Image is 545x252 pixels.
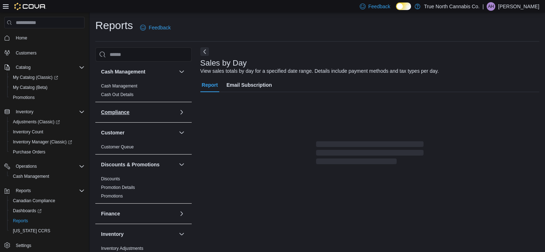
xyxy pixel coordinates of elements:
[10,172,52,181] a: Cash Management
[149,24,171,31] span: Feedback
[101,194,123,199] a: Promotions
[16,109,33,115] span: Inventory
[368,3,390,10] span: Feedback
[101,210,120,217] h3: Finance
[101,185,135,190] span: Promotion Details
[200,59,247,67] h3: Sales by Day
[10,206,44,215] a: Dashboards
[101,161,176,168] button: Discounts & Promotions
[316,143,424,166] span: Loading
[137,20,173,35] a: Feedback
[10,172,85,181] span: Cash Management
[10,217,85,225] span: Reports
[498,2,539,11] p: [PERSON_NAME]
[101,210,176,217] button: Finance
[101,109,129,116] h3: Compliance
[101,144,134,150] span: Customer Queue
[101,68,145,75] h3: Cash Management
[101,246,143,251] a: Inventory Adjustments
[7,206,87,216] a: Dashboards
[177,209,186,218] button: Finance
[1,186,87,196] button: Reports
[101,230,176,238] button: Inventory
[13,186,34,195] button: Reports
[177,67,186,76] button: Cash Management
[7,92,87,103] button: Promotions
[13,108,85,116] span: Inventory
[10,83,85,92] span: My Catalog (Beta)
[101,109,176,116] button: Compliance
[13,218,28,224] span: Reports
[13,48,85,57] span: Customers
[10,128,85,136] span: Inventory Count
[13,186,85,195] span: Reports
[95,18,133,33] h1: Reports
[14,3,46,10] img: Cova
[13,108,36,116] button: Inventory
[10,138,85,146] span: Inventory Manager (Classic)
[10,93,85,102] span: Promotions
[488,2,494,11] span: AH
[10,148,48,156] a: Purchase Orders
[13,63,85,72] span: Catalog
[13,129,43,135] span: Inventory Count
[10,227,85,235] span: Washington CCRS
[10,93,38,102] a: Promotions
[177,230,186,238] button: Inventory
[424,2,479,11] p: True North Cannabis Co.
[10,196,85,205] span: Canadian Compliance
[177,128,186,137] button: Customer
[101,144,134,149] a: Customer Queue
[226,78,272,92] span: Email Subscription
[1,33,87,43] button: Home
[101,176,120,182] span: Discounts
[10,148,85,156] span: Purchase Orders
[10,83,51,92] a: My Catalog (Beta)
[7,72,87,82] a: My Catalog (Classic)
[101,161,159,168] h3: Discounts & Promotions
[13,162,85,171] span: Operations
[487,2,495,11] div: Ange Hurshman
[1,47,87,58] button: Customers
[7,196,87,206] button: Canadian Compliance
[95,82,192,102] div: Cash Management
[13,119,60,125] span: Adjustments (Classic)
[13,173,49,179] span: Cash Management
[13,63,33,72] button: Catalog
[13,75,58,80] span: My Catalog (Classic)
[7,82,87,92] button: My Catalog (Beta)
[13,34,30,42] a: Home
[200,47,209,56] button: Next
[16,243,31,248] span: Settings
[10,118,63,126] a: Adjustments (Classic)
[13,162,40,171] button: Operations
[13,241,34,250] a: Settings
[10,128,46,136] a: Inventory Count
[101,84,137,89] a: Cash Management
[13,149,46,155] span: Purchase Orders
[202,78,218,92] span: Report
[101,129,124,136] h3: Customer
[10,196,58,205] a: Canadian Compliance
[95,175,192,203] div: Discounts & Promotions
[101,230,124,238] h3: Inventory
[13,95,35,100] span: Promotions
[101,246,143,251] span: Inventory Adjustments
[13,208,42,214] span: Dashboards
[101,129,176,136] button: Customer
[101,68,176,75] button: Cash Management
[16,188,31,194] span: Reports
[200,67,439,75] div: View sales totals by day for a specified date range. Details include payment methods and tax type...
[1,161,87,171] button: Operations
[13,139,72,145] span: Inventory Manager (Classic)
[7,147,87,157] button: Purchase Orders
[10,227,53,235] a: [US_STATE] CCRS
[1,62,87,72] button: Catalog
[16,50,37,56] span: Customers
[13,33,85,42] span: Home
[7,137,87,147] a: Inventory Manager (Classic)
[13,241,85,250] span: Settings
[101,193,123,199] span: Promotions
[7,226,87,236] button: [US_STATE] CCRS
